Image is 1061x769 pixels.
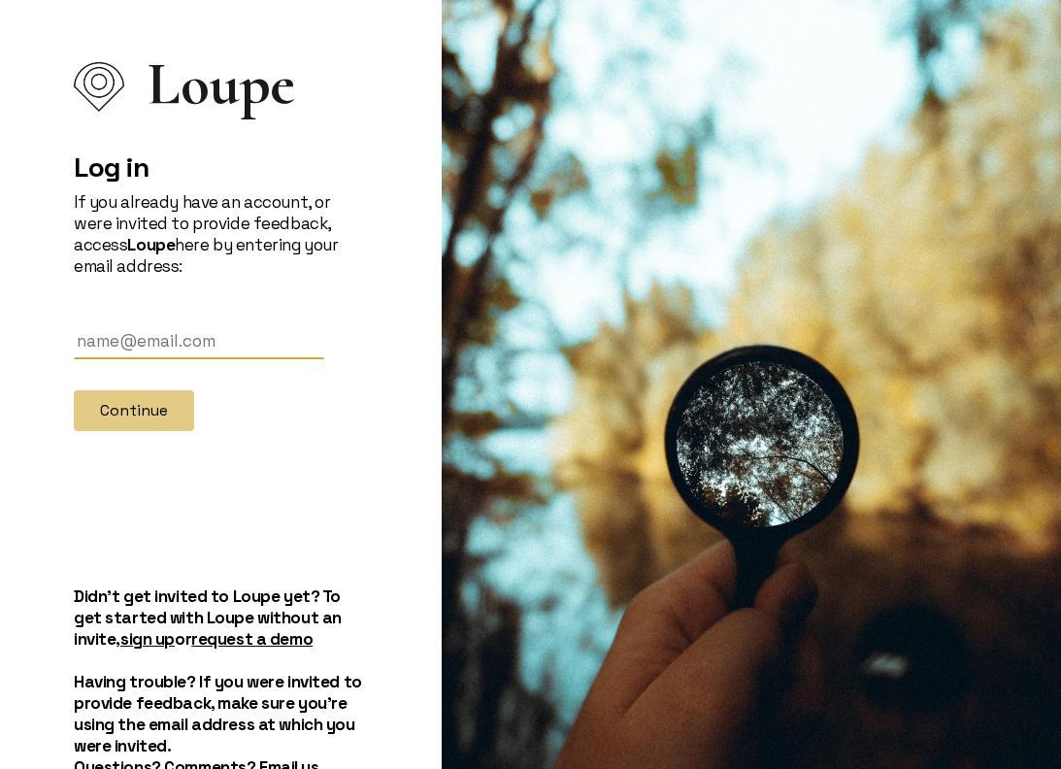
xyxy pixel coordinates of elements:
[148,74,295,95] span: Loupe
[120,628,175,650] a: sign up
[191,628,313,650] a: request a demo
[74,390,194,431] button: Continue
[74,62,124,112] img: Loupe Logo
[127,234,175,255] strong: Loupe
[74,191,368,277] p: If you already have an account, or were invited to provide feedback, access here by entering your...
[74,150,368,184] h2: Log in
[74,323,324,359] input: Email Address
